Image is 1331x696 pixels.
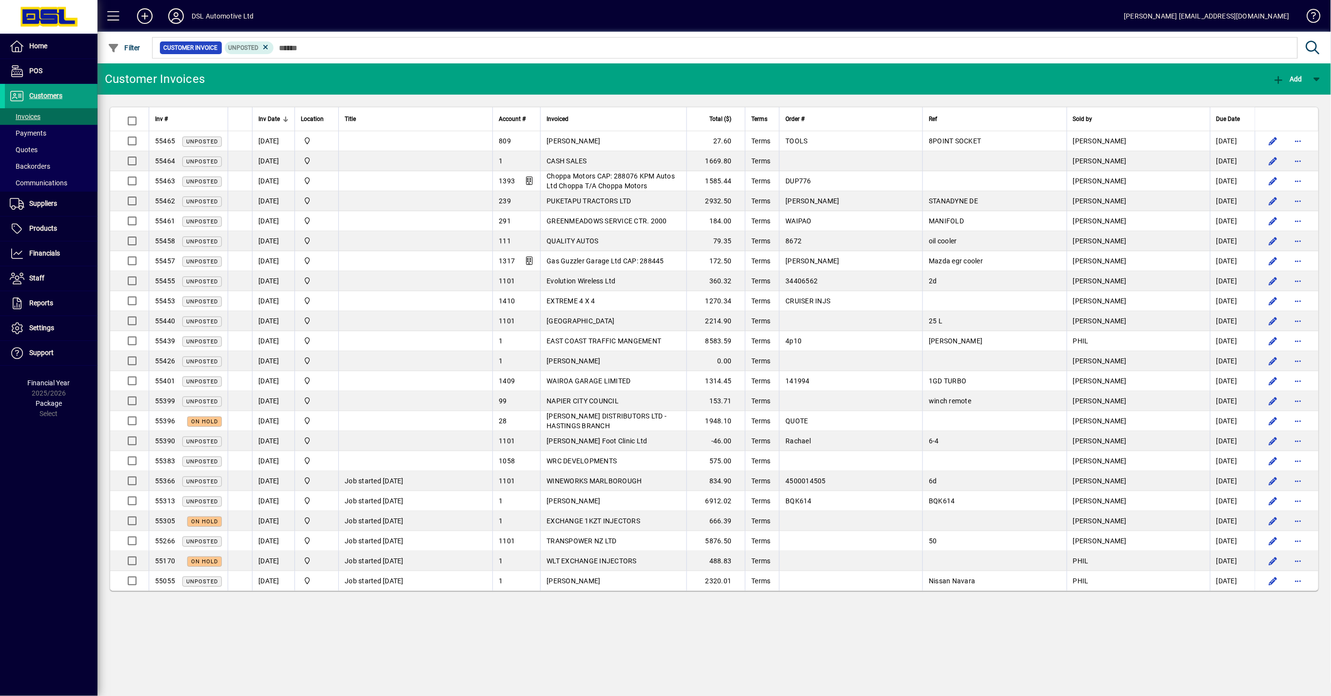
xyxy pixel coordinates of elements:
[1291,133,1306,149] button: More options
[751,257,770,265] span: Terms
[929,114,1061,124] div: Ref
[301,276,333,286] span: Central
[1273,75,1302,83] span: Add
[929,337,982,345] span: [PERSON_NAME]
[10,179,67,187] span: Communications
[547,157,587,165] span: CASH SALES
[686,171,745,191] td: 1585.44
[1210,251,1255,271] td: [DATE]
[301,376,333,386] span: Central
[301,136,333,146] span: Central
[1073,237,1127,245] span: [PERSON_NAME]
[192,8,254,24] div: DSL Automotive Ltd
[547,217,667,225] span: GREENMEADOWS SERVICE CTR. 2000
[29,92,62,99] span: Customers
[186,219,218,225] span: Unposted
[499,377,515,385] span: 1409
[1271,70,1305,88] button: Add
[499,197,511,205] span: 239
[1265,333,1281,349] button: Edit
[252,291,294,311] td: [DATE]
[929,437,939,445] span: 6-4
[1265,553,1281,569] button: Edit
[785,217,812,225] span: WAIPAO
[499,417,507,425] span: 28
[186,298,218,305] span: Unposted
[1291,413,1306,429] button: More options
[301,436,333,446] span: Central
[155,114,222,124] div: Inv #
[686,231,745,251] td: 79.35
[1265,513,1281,529] button: Edit
[1210,291,1255,311] td: [DATE]
[1291,153,1306,169] button: More options
[1073,437,1127,445] span: [PERSON_NAME]
[186,338,218,345] span: Unposted
[186,199,218,205] span: Unposted
[751,337,770,345] span: Terms
[186,358,218,365] span: Unposted
[1291,553,1306,569] button: More options
[301,114,333,124] div: Location
[499,337,503,345] span: 1
[36,399,62,407] span: Package
[252,171,294,191] td: [DATE]
[751,397,770,405] span: Terms
[693,114,740,124] div: Total ($)
[1291,293,1306,309] button: More options
[155,317,175,325] span: 55440
[1265,273,1281,289] button: Edit
[5,291,98,316] a: Reports
[301,236,333,246] span: Central
[301,156,333,166] span: Central
[1210,191,1255,211] td: [DATE]
[10,162,50,170] span: Backorders
[785,114,917,124] div: Order #
[252,451,294,471] td: [DATE]
[929,317,942,325] span: 25 L
[1073,257,1127,265] span: [PERSON_NAME]
[929,277,937,285] span: 2d
[5,266,98,291] a: Staff
[5,192,98,216] a: Suppliers
[155,337,175,345] span: 55439
[1265,393,1281,409] button: Edit
[155,114,168,124] span: Inv #
[499,137,511,145] span: 809
[1291,573,1306,589] button: More options
[1073,397,1127,405] span: [PERSON_NAME]
[686,251,745,271] td: 172.50
[1291,433,1306,449] button: More options
[686,271,745,291] td: 360.32
[1291,193,1306,209] button: More options
[547,397,619,405] span: NAPIER CITY COUNCIL
[1265,573,1281,589] button: Edit
[1210,311,1255,331] td: [DATE]
[751,377,770,385] span: Terms
[547,237,598,245] span: QUALITY AUTOS
[547,317,614,325] span: [GEOGRAPHIC_DATA]
[547,197,631,205] span: PUKETAPU TRACTORS LTD
[29,324,54,332] span: Settings
[1291,493,1306,509] button: More options
[155,297,175,305] span: 55453
[785,114,804,124] span: Order #
[252,371,294,391] td: [DATE]
[155,237,175,245] span: 55458
[1291,333,1306,349] button: More options
[5,175,98,191] a: Communications
[1216,114,1249,124] div: Due Date
[105,71,205,87] div: Customer Invoices
[547,172,675,190] span: Choppa Motors CAP: 288076 KPM Autos Ltd Choppa T/A Choppa Motors
[751,277,770,285] span: Terms
[5,125,98,141] a: Payments
[1265,133,1281,149] button: Edit
[686,451,745,471] td: 575.00
[1265,153,1281,169] button: Edit
[301,114,324,124] span: Location
[1291,453,1306,469] button: More options
[345,114,356,124] span: Title
[1073,357,1127,365] span: [PERSON_NAME]
[1299,2,1319,34] a: Knowledge Base
[1073,157,1127,165] span: [PERSON_NAME]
